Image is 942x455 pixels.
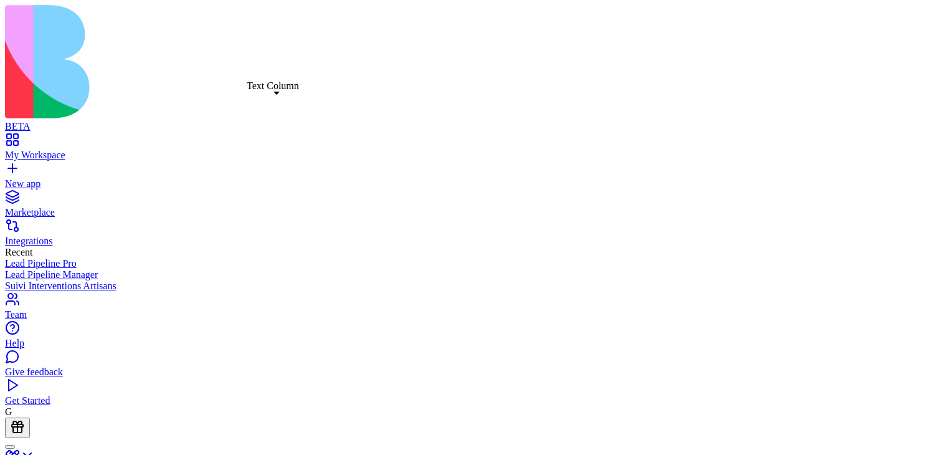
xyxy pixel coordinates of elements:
[5,236,937,247] div: Integrations
[5,150,937,161] div: My Workspace
[5,207,937,218] div: Marketplace
[5,121,937,132] div: BETA
[5,258,937,269] a: Lead Pipeline Pro
[5,309,937,320] div: Team
[5,327,937,349] a: Help
[5,280,937,292] a: Suivi Interventions Artisans
[247,80,299,91] span: Text Column
[5,178,937,189] div: New app
[5,395,937,406] div: Get Started
[5,167,937,189] a: New app
[5,196,937,218] a: Marketplace
[5,338,937,349] div: Help
[5,406,12,417] span: G
[5,247,32,257] span: Recent
[5,5,506,118] img: logo
[5,298,937,320] a: Team
[5,384,937,406] a: Get Started
[5,138,937,161] a: My Workspace
[5,269,937,280] a: Lead Pipeline Manager
[5,110,937,132] a: BETA
[5,224,937,247] a: Integrations
[5,355,937,378] a: Give feedback
[5,366,937,378] div: Give feedback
